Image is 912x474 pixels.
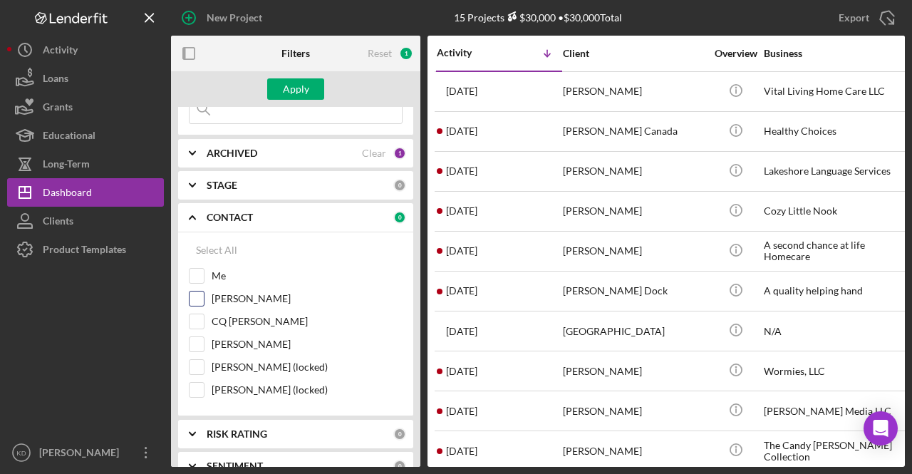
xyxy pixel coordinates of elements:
b: CONTACT [207,212,253,223]
div: A quality helping hand [764,272,906,310]
button: New Project [171,4,276,32]
div: Export [839,4,869,32]
label: [PERSON_NAME] [212,337,403,351]
div: Reset [368,48,392,59]
div: [PERSON_NAME] [563,352,705,390]
time: 2025-08-15 01:44 [446,245,477,257]
time: 2025-08-16 03:52 [446,165,477,177]
b: RISK RATING [207,428,267,440]
div: 15 Projects • $30,000 Total [454,11,622,24]
label: [PERSON_NAME] (locked) [212,383,403,397]
text: KD [16,449,26,457]
div: 0 [393,179,406,192]
b: ARCHIVED [207,148,257,159]
button: Export [824,4,905,32]
time: 2025-08-14 00:34 [446,326,477,337]
div: Grants [43,93,73,125]
div: N/A [764,312,906,350]
time: 2025-08-12 21:44 [446,445,477,457]
div: A second chance at life Homecare [764,232,906,270]
button: Long-Term [7,150,164,178]
b: Filters [281,48,310,59]
div: The Candy [PERSON_NAME] Collection [764,432,906,470]
label: CQ [PERSON_NAME] [212,314,403,329]
div: [PERSON_NAME] Canada [563,113,705,150]
label: [PERSON_NAME] (locked) [212,360,403,374]
div: [PERSON_NAME] [563,73,705,110]
button: Product Templates [7,235,164,264]
div: 0 [393,428,406,440]
label: Me [212,269,403,283]
div: 1 [399,46,413,61]
div: New Project [207,4,262,32]
div: 0 [393,460,406,473]
div: Open Intercom Messenger [864,411,898,445]
div: Client [563,48,705,59]
div: [PERSON_NAME] [563,432,705,470]
div: Apply [283,78,309,100]
div: Dashboard [43,178,92,210]
div: Overview [709,48,762,59]
time: 2025-08-13 04:51 [446,406,477,417]
button: Dashboard [7,178,164,207]
div: 1 [393,147,406,160]
div: Vital Living Home Care LLC [764,73,906,110]
div: Clients [43,207,73,239]
div: [PERSON_NAME] Dock [563,272,705,310]
div: [PERSON_NAME] Media LLC [764,392,906,430]
div: [PERSON_NAME] [563,153,705,190]
button: KD[PERSON_NAME] [7,438,164,467]
div: Healthy Choices [764,113,906,150]
div: [PERSON_NAME] [36,438,128,470]
time: 2025-08-18 14:55 [446,125,477,137]
button: Activity [7,36,164,64]
button: Clients [7,207,164,235]
button: Educational [7,121,164,150]
b: STAGE [207,180,237,191]
div: [PERSON_NAME] [563,232,705,270]
div: Product Templates [43,235,126,267]
button: Grants [7,93,164,121]
time: 2025-08-26 15:06 [446,86,477,97]
div: Cozy Little Nook [764,192,906,230]
div: Educational [43,121,95,153]
time: 2025-08-14 15:17 [446,285,477,297]
div: $30,000 [504,11,556,24]
button: Select All [189,236,244,264]
div: Lakeshore Language Services [764,153,906,190]
div: Wormies, LLC [764,352,906,390]
button: Loans [7,64,164,93]
button: Apply [267,78,324,100]
time: 2025-08-13 15:34 [446,366,477,377]
div: [GEOGRAPHIC_DATA] [563,312,705,350]
div: Business [764,48,906,59]
div: 0 [393,211,406,224]
div: [PERSON_NAME] [563,392,705,430]
div: Activity [437,47,499,58]
time: 2025-08-15 20:44 [446,205,477,217]
b: SENTIMENT [207,460,263,472]
div: Activity [43,36,78,68]
div: Select All [196,236,237,264]
div: [PERSON_NAME] [563,192,705,230]
div: Long-Term [43,150,90,182]
label: [PERSON_NAME] [212,292,403,306]
div: Clear [362,148,386,159]
div: Loans [43,64,68,96]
